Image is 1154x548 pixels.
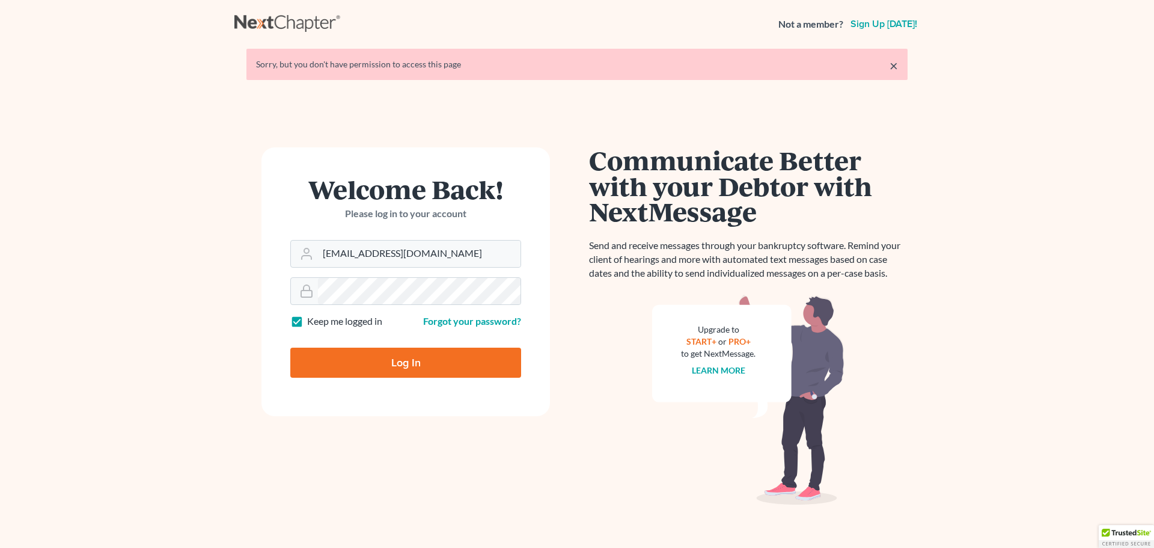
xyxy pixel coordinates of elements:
div: Sorry, but you don't have permission to access this page [256,58,898,70]
a: Learn more [692,365,745,375]
label: Keep me logged in [307,315,382,328]
p: Please log in to your account [290,207,521,221]
div: Upgrade to [681,324,756,336]
p: Send and receive messages through your bankruptcy software. Remind your client of hearings and mo... [589,239,908,280]
h1: Welcome Back! [290,176,521,202]
input: Log In [290,348,521,378]
img: nextmessage_bg-59042aed3d76b12b5cd301f8e5b87938c9018125f34e5fa2b7a6b67550977c72.svg [652,295,844,505]
h1: Communicate Better with your Debtor with NextMessage [589,147,908,224]
a: × [890,58,898,73]
div: TrustedSite Certified [1099,525,1154,548]
a: START+ [686,336,716,346]
span: or [718,336,727,346]
strong: Not a member? [778,17,843,31]
a: Sign up [DATE]! [848,19,920,29]
div: to get NextMessage. [681,348,756,360]
a: PRO+ [728,336,751,346]
a: Forgot your password? [423,315,521,327]
input: Email Address [318,241,521,267]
